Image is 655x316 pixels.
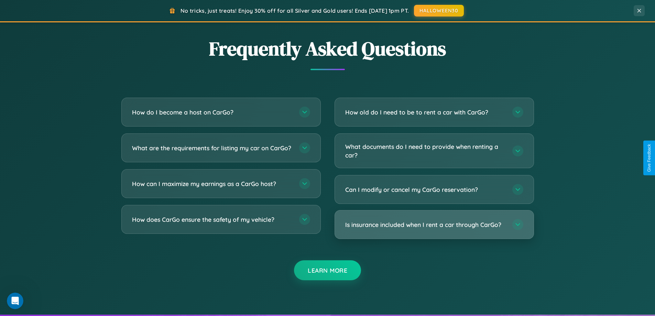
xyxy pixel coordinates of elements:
[132,108,292,117] h3: How do I become a host on CarGo?
[132,179,292,188] h3: How can I maximize my earnings as a CarGo host?
[345,142,505,159] h3: What documents do I need to provide when renting a car?
[414,5,464,17] button: HALLOWEEN30
[345,220,505,229] h3: Is insurance included when I rent a car through CarGo?
[647,144,652,172] div: Give Feedback
[7,293,23,309] iframe: Intercom live chat
[345,108,505,117] h3: How old do I need to be to rent a car with CarGo?
[181,7,409,14] span: No tricks, just treats! Enjoy 30% off for all Silver and Gold users! Ends [DATE] 1pm PT.
[132,215,292,224] h3: How does CarGo ensure the safety of my vehicle?
[345,185,505,194] h3: Can I modify or cancel my CarGo reservation?
[132,144,292,152] h3: What are the requirements for listing my car on CarGo?
[294,260,361,280] button: Learn More
[121,35,534,62] h2: Frequently Asked Questions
